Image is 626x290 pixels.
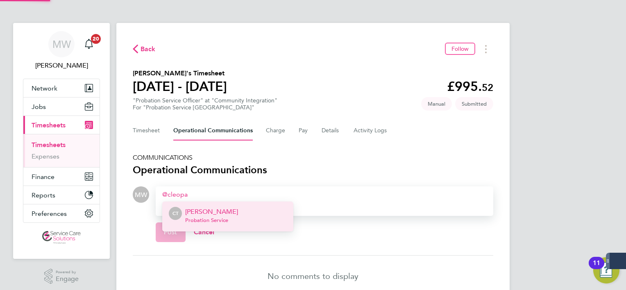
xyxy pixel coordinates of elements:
a: 20 [81,31,97,57]
div: 11 [593,263,600,274]
span: Timesheets [32,121,66,129]
h3: Operational Communications [133,163,493,177]
span: 20 [91,34,101,44]
button: Preferences [23,204,100,222]
button: Open Resource Center, 11 new notifications [593,257,619,283]
span: Finance [32,173,54,181]
button: Operational Communications [173,121,253,140]
div: Cleopatra Thomas-Richards [169,207,182,220]
button: Pay [299,121,308,140]
span: Mark White [23,61,100,70]
button: Timesheets Menu [479,43,493,55]
button: Jobs [23,97,100,116]
span: cleopa [162,190,188,198]
button: Cancel [186,222,223,242]
span: This timesheet was manually created. [421,97,452,111]
span: Engage [56,276,79,283]
button: Details [322,121,340,140]
nav: Main navigation [13,23,110,259]
button: Timesheet [133,121,160,140]
span: Jobs [32,103,46,111]
span: Probation Service [185,217,238,224]
span: Preferences [32,210,67,217]
span: MW [52,39,71,50]
span: MW [135,190,147,199]
span: Cancel [194,228,215,236]
div: Timesheets [23,134,100,167]
a: MW[PERSON_NAME] [23,31,100,70]
app-decimal: £995. [447,79,493,94]
span: CT [172,208,179,218]
img: servicecare-logo-retina.png [42,231,81,244]
button: Activity Logs [354,121,388,140]
p: No comments to display [268,270,358,282]
h5: COMMUNICATIONS [133,154,493,162]
a: Powered byEngage [44,269,79,284]
h2: [PERSON_NAME]'s Timesheet [133,68,227,78]
button: Finance [23,168,100,186]
span: Follow [451,45,469,52]
button: Follow [445,43,475,55]
a: Expenses [32,152,59,160]
p: [PERSON_NAME] [185,207,238,217]
a: Go to home page [23,231,100,244]
span: This timesheet is Submitted. [455,97,493,111]
h1: [DATE] - [DATE] [133,78,227,95]
div: Mark White [133,186,149,203]
button: Network [23,79,100,97]
span: 52 [482,82,493,93]
button: Timesheets [23,116,100,134]
a: Timesheets [32,141,66,149]
span: Network [32,84,57,92]
span: Powered by [56,269,79,276]
button: Charge [266,121,286,140]
button: Back [133,44,156,54]
button: Reports [23,186,100,204]
span: Reports [32,191,55,199]
div: For "Probation Service [GEOGRAPHIC_DATA]" [133,104,277,111]
span: Back [141,44,156,54]
div: "Probation Service Officer" at "Community Integration" [133,97,277,111]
